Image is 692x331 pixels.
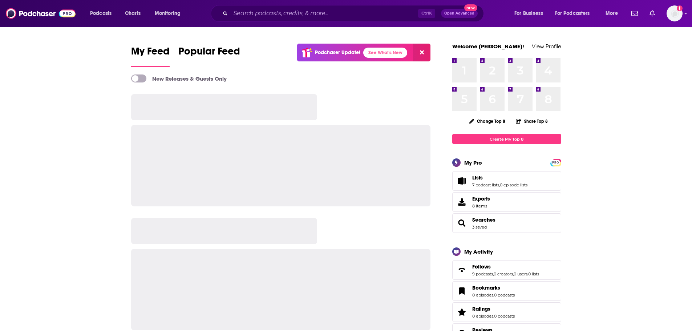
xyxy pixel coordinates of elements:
a: Searches [472,217,495,223]
div: My Pro [464,159,482,166]
span: Exports [472,195,490,202]
span: Lists [472,174,483,181]
svg: Add a profile image [677,5,683,11]
span: , [499,182,500,187]
span: Open Advanced [444,12,474,15]
a: Searches [455,218,469,228]
a: Popular Feed [178,45,240,67]
span: , [493,314,494,319]
button: Change Top 8 [465,117,510,126]
a: 7 podcast lists [472,182,499,187]
a: 0 podcasts [494,292,515,298]
span: Popular Feed [178,45,240,62]
span: 8 items [472,203,490,209]
span: Follows [452,260,561,280]
a: 0 lists [528,271,539,276]
a: See What's New [363,48,407,58]
a: 0 users [514,271,527,276]
button: open menu [150,8,190,19]
a: View Profile [532,43,561,50]
button: open menu [85,8,121,19]
button: Show profile menu [667,5,683,21]
button: Open AdvancedNew [441,9,478,18]
button: open menu [550,8,600,19]
a: Welcome [PERSON_NAME]! [452,43,524,50]
button: open menu [509,8,552,19]
a: Charts [120,8,145,19]
p: Podchaser Update! [315,49,360,56]
a: New Releases & Guests Only [131,74,227,82]
span: Follows [472,263,491,270]
span: For Business [514,8,543,19]
a: 0 episode lists [500,182,527,187]
a: 3 saved [472,225,487,230]
span: , [493,292,494,298]
a: Exports [452,192,561,212]
a: 0 episodes [472,314,493,319]
span: Monitoring [155,8,181,19]
span: Charts [125,8,141,19]
a: Follows [472,263,539,270]
span: For Podcasters [555,8,590,19]
a: Ratings [455,307,469,317]
a: Show notifications dropdown [647,7,658,20]
a: Show notifications dropdown [628,7,641,20]
span: Lists [452,171,561,191]
a: 0 creators [494,271,513,276]
img: User Profile [667,5,683,21]
a: Ratings [472,306,515,312]
a: Lists [455,176,469,186]
span: , [513,271,514,276]
span: Logged in as kkneafsey [667,5,683,21]
a: Follows [455,265,469,275]
span: My Feed [131,45,170,62]
a: 9 podcasts [472,271,493,276]
a: 0 episodes [472,292,493,298]
span: Podcasts [90,8,112,19]
div: Search podcasts, credits, & more... [218,5,491,22]
span: New [464,4,477,11]
span: Searches [452,213,561,233]
span: Ratings [472,306,490,312]
span: Bookmarks [452,281,561,301]
span: Ctrl K [418,9,435,18]
span: Exports [455,197,469,207]
div: My Activity [464,248,493,255]
a: 0 podcasts [494,314,515,319]
button: Share Top 8 [515,114,548,128]
a: Create My Top 8 [452,134,561,144]
span: More [606,8,618,19]
span: Bookmarks [472,284,500,291]
a: Lists [472,174,527,181]
span: Ratings [452,302,561,322]
input: Search podcasts, credits, & more... [231,8,418,19]
img: Podchaser - Follow, Share and Rate Podcasts [6,7,76,20]
span: PRO [551,160,560,165]
a: PRO [551,160,560,165]
button: open menu [600,8,627,19]
span: , [493,271,494,276]
a: Bookmarks [455,286,469,296]
a: Bookmarks [472,284,515,291]
a: My Feed [131,45,170,67]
